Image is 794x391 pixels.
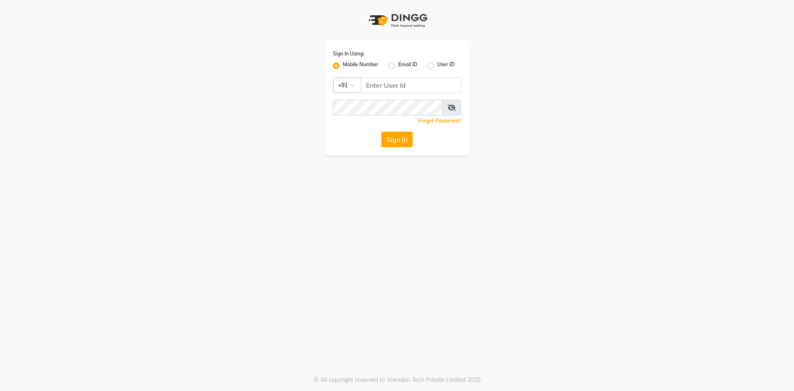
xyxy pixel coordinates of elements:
button: Sign In [381,132,413,147]
label: Mobile Number [343,61,378,71]
label: Sign In Using: [333,50,364,58]
img: logo1.svg [364,8,430,33]
a: Forgot Password? [418,118,461,124]
input: Username [333,100,442,115]
label: User ID [437,61,454,71]
input: Username [361,77,461,93]
label: Email ID [398,61,417,71]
